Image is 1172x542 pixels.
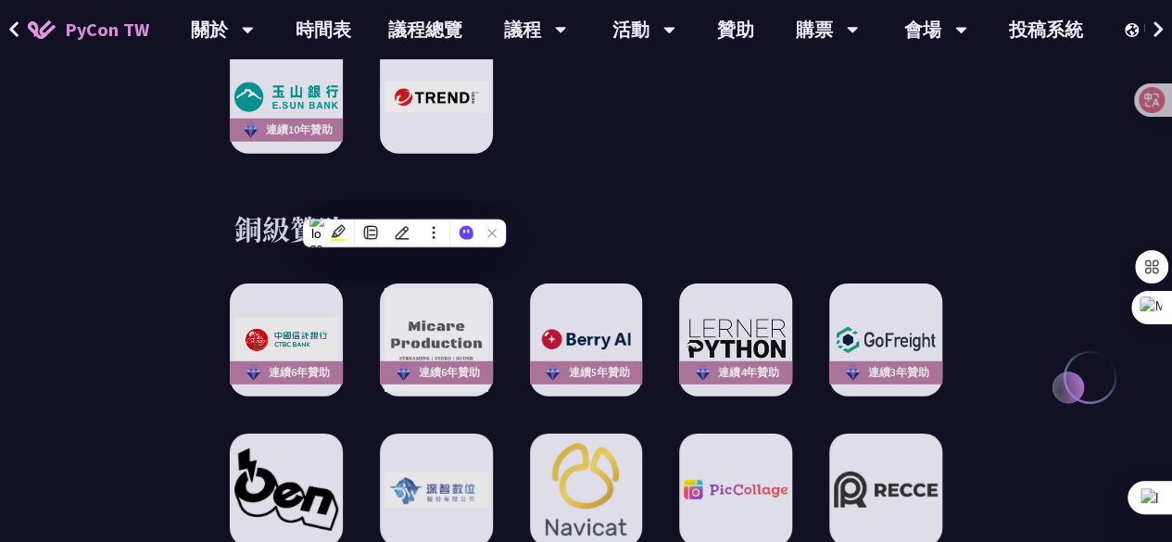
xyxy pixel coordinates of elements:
img: Oen Tech [234,448,338,530]
img: PicCollage [684,480,788,498]
img: sponsor-logo-diamond [243,361,264,384]
img: 深智數位 [384,472,488,508]
span: PyCon TW [65,16,149,44]
img: GoFreight [834,321,938,359]
img: Berry AI [535,325,638,354]
img: E.SUN Commercial Bank [234,82,338,111]
div: 連續10年贊助 [230,119,343,142]
img: Recce | join us [834,472,938,507]
img: sponsor-logo-diamond [240,119,261,141]
img: CTBC Bank [234,318,338,362]
div: 連續6年贊助 [230,361,343,384]
img: sponsor-logo-diamond [393,361,414,384]
img: Locale Icon [1125,23,1143,37]
img: Home icon of PyCon TW 2025 [28,20,56,39]
img: sponsor-logo-diamond [842,361,863,384]
img: 趨勢科技 Trend Micro [384,82,488,114]
img: Micare Production [384,288,488,392]
img: sponsor-logo-diamond [542,361,563,384]
div: 連續5年贊助 [530,361,643,384]
div: 連續6年贊助 [380,361,493,384]
h3: 銅級贊助 [234,209,938,246]
img: LernerPython [684,318,788,361]
div: 連續4年贊助 [679,361,792,384]
div: 連續3年贊助 [829,361,942,384]
a: PyCon TW [9,6,168,53]
img: sponsor-logo-diamond [692,361,713,384]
